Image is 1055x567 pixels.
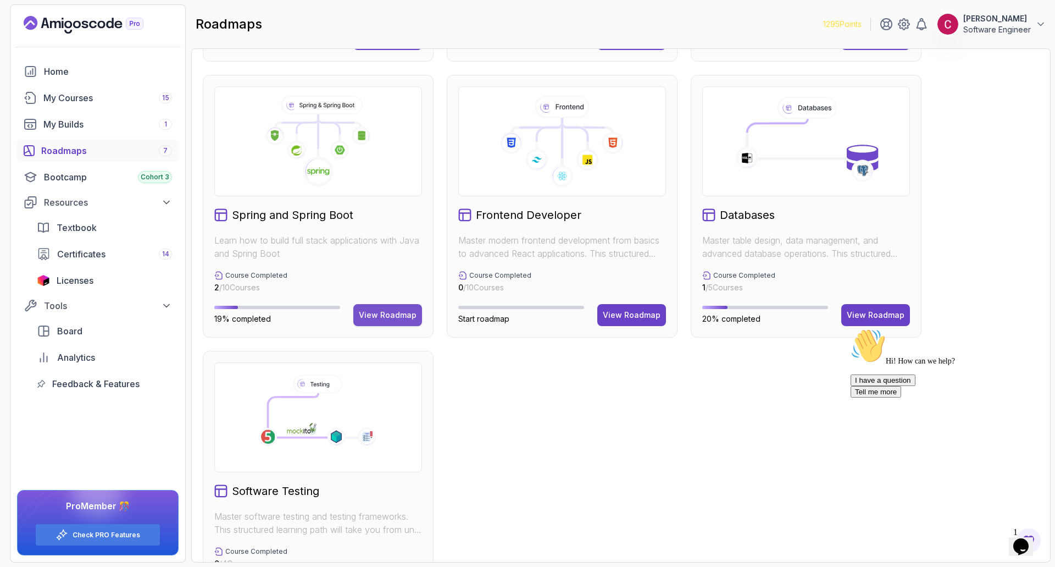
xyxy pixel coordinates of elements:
[30,243,179,265] a: certificates
[17,113,179,135] a: builds
[841,304,910,326] button: View Roadmap
[603,310,660,321] div: View Roadmap
[214,282,287,293] p: / 10 Courses
[57,221,97,234] span: Textbook
[1009,523,1044,556] iframe: chat widget
[702,314,760,323] span: 20% completed
[937,14,958,35] img: user profile image
[30,269,179,291] a: licenses
[823,19,862,30] p: 1295 Points
[57,247,105,261] span: Certificates
[17,296,179,316] button: Tools
[52,377,140,390] span: Feedback & Features
[4,62,55,74] button: Tell me more
[702,282,775,293] p: / 5 Courses
[196,15,262,33] h2: roadmaps
[225,271,287,280] p: Course Completed
[17,87,179,109] a: courses
[57,274,93,287] span: Licenses
[702,234,910,260] p: Master table design, data management, and advanced database operations. This structured learning ...
[359,310,417,321] div: View Roadmap
[162,250,169,258] span: 14
[141,173,169,181] span: Cohort 3
[73,531,140,540] a: Check PRO Features
[937,13,1046,35] button: user profile image[PERSON_NAME]Software Engineer
[847,310,904,321] div: View Roadmap
[30,320,179,342] a: board
[458,283,463,292] span: 0
[4,4,40,40] img: :wave:
[597,304,666,326] button: View Roadmap
[232,483,319,499] h2: Software Testing
[458,314,509,323] span: Start roadmap
[232,207,353,223] h2: Spring and Spring Boot
[963,24,1031,35] p: Software Engineer
[214,314,271,323] span: 19% completed
[458,234,666,260] p: Master modern frontend development from basics to advanced React applications. This structured le...
[37,275,50,286] img: jetbrains icon
[57,351,95,364] span: Analytics
[458,282,531,293] p: / 10 Courses
[164,120,167,129] span: 1
[44,299,172,312] div: Tools
[4,51,69,62] button: I have a question
[57,324,82,338] span: Board
[720,207,775,223] h2: Databases
[30,373,179,395] a: feedback
[702,283,706,292] span: 1
[214,234,422,260] p: Learn how to build full stack applications with Java and Spring Boot
[469,271,531,280] p: Course Completed
[43,118,172,131] div: My Builds
[214,283,219,292] span: 2
[41,144,172,157] div: Roadmaps
[17,192,179,212] button: Resources
[4,4,202,74] div: 👋Hi! How can we help?I have a questionTell me more
[163,146,168,155] span: 7
[17,140,179,162] a: roadmaps
[30,346,179,368] a: analytics
[43,91,172,104] div: My Courses
[162,93,169,102] span: 15
[35,524,160,546] button: Check PRO Features
[713,271,775,280] p: Course Completed
[963,13,1031,24] p: [PERSON_NAME]
[225,547,287,556] p: Course Completed
[214,510,422,536] p: Master software testing and testing frameworks. This structured learning path will take you from ...
[44,65,172,78] div: Home
[44,196,172,209] div: Resources
[17,60,179,82] a: home
[30,217,179,239] a: textbook
[846,324,1044,518] iframe: chat widget
[353,304,422,326] button: View Roadmap
[44,170,172,184] div: Bootcamp
[24,16,169,34] a: Landing page
[17,166,179,188] a: bootcamp
[4,33,109,41] span: Hi! How can we help?
[476,207,581,223] h2: Frontend Developer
